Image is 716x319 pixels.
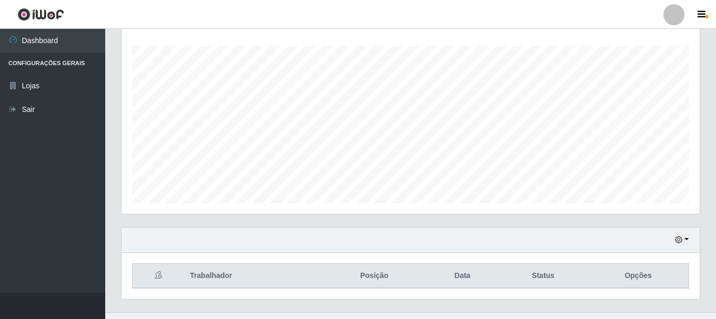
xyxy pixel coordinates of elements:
[17,8,64,21] img: CoreUI Logo
[426,264,499,289] th: Data
[322,264,426,289] th: Posição
[184,264,322,289] th: Trabalhador
[588,264,689,289] th: Opções
[499,264,588,289] th: Status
